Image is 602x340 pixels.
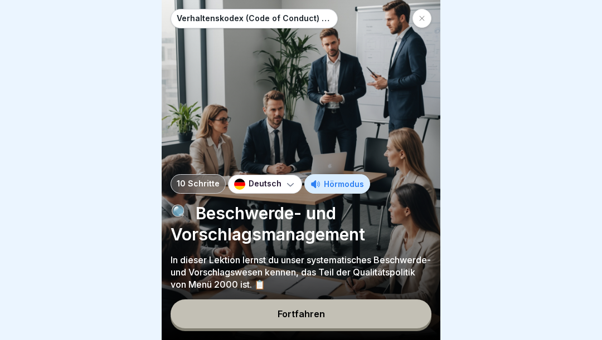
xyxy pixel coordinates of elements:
[249,179,281,189] p: Deutsch
[324,178,364,190] p: Hörmodus
[177,179,220,189] p: 10 Schritte
[171,254,431,290] p: In dieser Lektion lernst du unser systematisches Beschwerde- und Vorschlagswesen kennen, das Teil...
[171,299,431,328] button: Fortfahren
[278,309,325,319] div: Fortfahren
[177,14,332,23] p: Verhaltenskodex (Code of Conduct) Menü 2000
[234,179,245,190] img: de.svg
[171,203,431,245] p: 🔍 Beschwerde- und Vorschlagsmanagement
